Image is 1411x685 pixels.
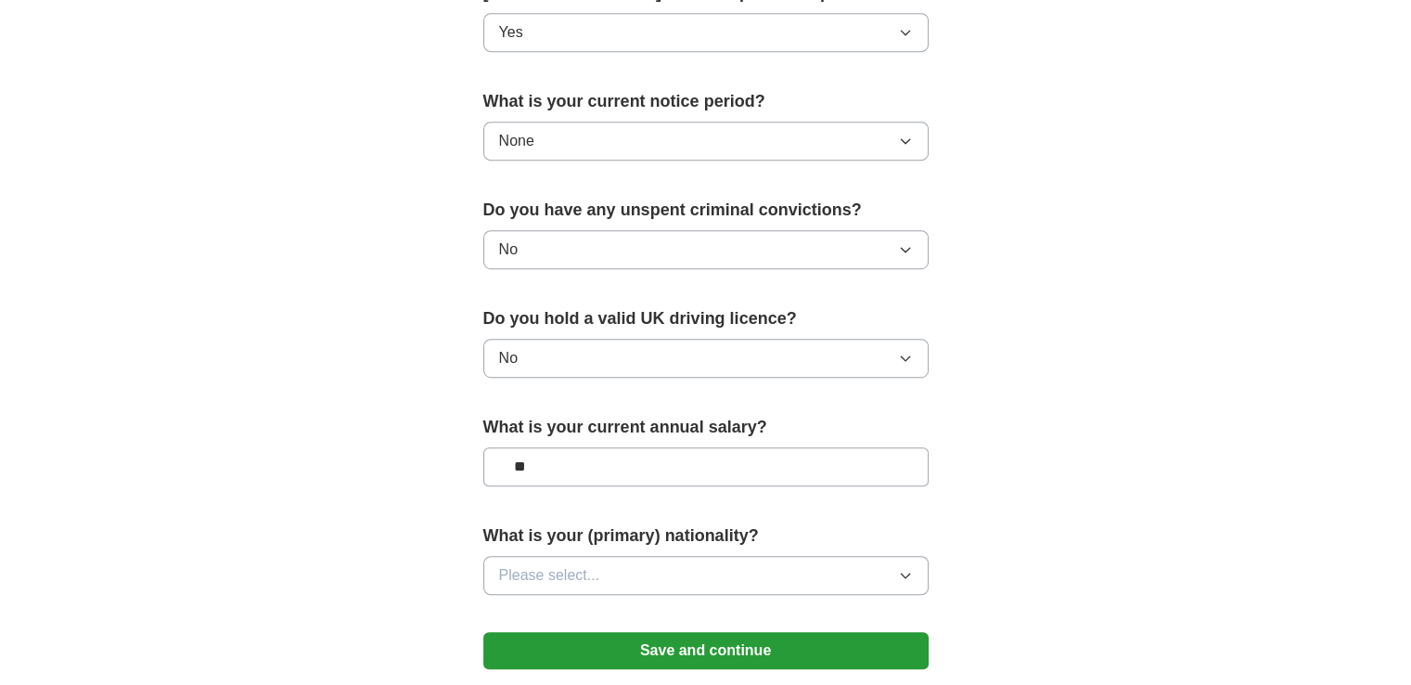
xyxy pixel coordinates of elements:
span: No [499,239,518,261]
button: No [483,339,929,378]
span: None [499,130,534,152]
label: What is your (primary) nationality? [483,523,929,549]
label: What is your current notice period? [483,89,929,114]
label: Do you have any unspent criminal convictions? [483,198,929,223]
button: Yes [483,13,929,52]
span: Please select... [499,564,600,587]
button: No [483,230,929,269]
label: Do you hold a valid UK driving licence? [483,306,929,331]
button: Please select... [483,556,929,595]
button: Save and continue [483,632,929,669]
label: What is your current annual salary? [483,415,929,440]
span: Yes [499,21,523,44]
span: No [499,347,518,369]
button: None [483,122,929,161]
